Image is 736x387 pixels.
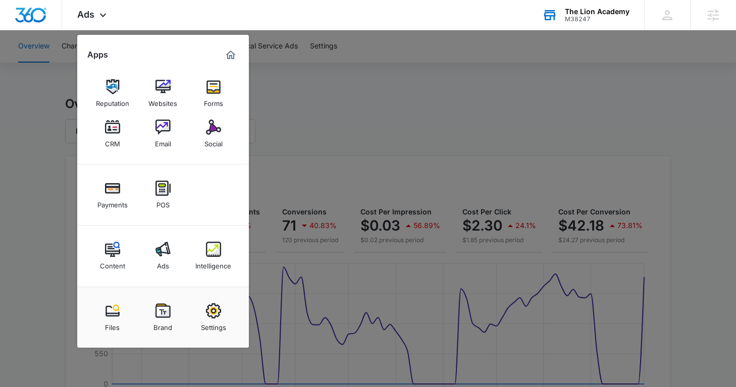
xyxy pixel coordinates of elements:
[112,60,170,66] div: Keywords by Traffic
[97,196,128,209] div: Payments
[77,9,94,20] span: Ads
[201,318,226,331] div: Settings
[16,26,24,34] img: website_grey.svg
[195,257,231,270] div: Intelligence
[87,50,108,60] h2: Apps
[157,257,169,270] div: Ads
[155,135,171,148] div: Email
[144,115,182,153] a: Email
[100,59,109,67] img: tab_keywords_by_traffic_grey.svg
[204,135,223,148] div: Social
[144,237,182,275] a: Ads
[28,16,49,24] div: v 4.0.25
[153,318,172,331] div: Brand
[565,8,629,16] div: account name
[565,16,629,23] div: account id
[105,135,120,148] div: CRM
[144,74,182,113] a: Websites
[26,26,111,34] div: Domain: [DOMAIN_NAME]
[194,115,233,153] a: Social
[93,74,132,113] a: Reputation
[96,94,129,107] div: Reputation
[194,298,233,337] a: Settings
[38,60,90,66] div: Domain Overview
[93,176,132,214] a: Payments
[93,115,132,153] a: CRM
[144,298,182,337] a: Brand
[100,257,125,270] div: Content
[27,59,35,67] img: tab_domain_overview_orange.svg
[148,94,177,107] div: Websites
[156,196,170,209] div: POS
[144,176,182,214] a: POS
[223,47,239,63] a: Marketing 360® Dashboard
[16,16,24,24] img: logo_orange.svg
[194,74,233,113] a: Forms
[204,94,223,107] div: Forms
[93,237,132,275] a: Content
[93,298,132,337] a: Files
[194,237,233,275] a: Intelligence
[105,318,120,331] div: Files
